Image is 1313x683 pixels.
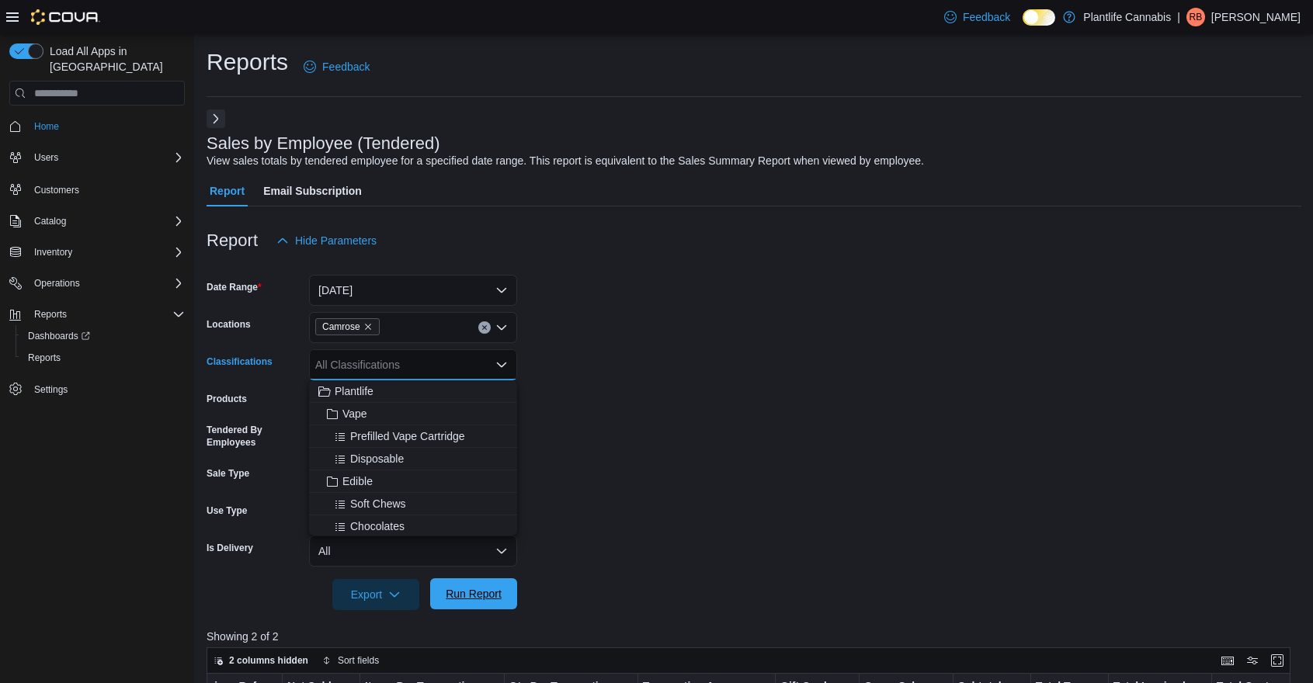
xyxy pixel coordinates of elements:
span: Operations [34,277,80,289]
button: Prefilled Vape Cartridge [309,425,517,448]
span: Sort fields [338,654,379,667]
span: Settings [28,380,185,399]
button: Keyboard shortcuts [1218,651,1237,670]
button: All [309,536,517,567]
span: Dashboards [22,327,185,345]
span: Feedback [963,9,1010,25]
span: Dashboards [28,330,90,342]
label: Use Type [207,504,247,517]
button: Edible [309,470,517,493]
span: Settings [34,383,68,396]
button: Enter fullscreen [1268,651,1287,670]
button: Chocolates [309,515,517,538]
h3: Report [207,231,258,250]
button: Users [28,148,64,167]
button: Plantlife [309,380,517,403]
span: RB [1190,8,1203,26]
span: Catalog [28,212,185,231]
span: Reports [28,305,185,324]
span: Camrose [322,319,360,335]
span: Reports [28,352,61,364]
span: Prefilled Vape Cartridge [350,428,465,444]
nav: Complex example [9,109,185,441]
img: Cova [31,9,100,25]
button: Reports [3,303,191,325]
span: Reports [22,348,185,367]
label: Classifications [207,355,273,368]
label: Sale Type [207,467,249,480]
span: Soft Chews [350,496,406,511]
span: Run Report [446,586,502,602]
span: Customers [28,179,185,199]
button: Users [3,147,191,168]
button: Run Report [430,578,517,609]
button: Sort fields [316,651,385,670]
span: Disposable [350,451,404,466]
label: Locations [207,318,251,331]
a: Settings [28,380,74,399]
button: Remove Camrose from selection in this group [363,322,373,331]
p: [PERSON_NAME] [1211,8,1301,26]
button: Next [207,109,225,128]
button: Inventory [28,243,78,262]
a: Customers [28,181,85,199]
h3: Sales by Employee (Tendered) [207,134,440,153]
span: Edible [342,473,373,489]
span: Home [28,116,185,136]
a: Reports [22,348,67,367]
span: Camrose [315,318,380,335]
button: Disposable [309,448,517,470]
button: Catalog [3,210,191,232]
span: Reports [34,308,67,321]
span: Inventory [34,246,72,258]
a: Dashboards [16,325,191,347]
button: Home [3,115,191,137]
button: Soft Chews [309,493,517,515]
span: Export [342,579,410,610]
button: [DATE] [309,275,517,306]
button: Export [332,579,419,610]
span: Customers [34,184,79,196]
label: Is Delivery [207,542,253,554]
button: Close list of options [495,359,508,371]
button: Customers [3,178,191,200]
div: Rae Bater [1186,8,1205,26]
span: Home [34,120,59,133]
span: 2 columns hidden [229,654,308,667]
span: Email Subscription [263,175,362,206]
p: | [1177,8,1180,26]
span: Hide Parameters [295,233,377,248]
span: Operations [28,274,185,293]
span: Users [28,148,185,167]
a: Feedback [297,51,376,82]
a: Home [28,117,65,136]
button: Hide Parameters [270,225,383,256]
span: Chocolates [350,518,405,534]
input: Dark Mode [1023,9,1055,26]
button: Operations [28,274,86,293]
span: Inventory [28,243,185,262]
button: Reports [28,305,73,324]
span: Load All Apps in [GEOGRAPHIC_DATA] [43,43,185,75]
p: Showing 2 of 2 [207,629,1301,644]
button: Inventory [3,241,191,263]
p: Plantlife Cannabis [1083,8,1171,26]
button: Catalog [28,212,72,231]
a: Dashboards [22,327,96,345]
div: View sales totals by tendered employee for a specified date range. This report is equivalent to t... [207,153,924,169]
a: Feedback [938,2,1016,33]
label: Products [207,393,247,405]
label: Tendered By Employees [207,424,303,449]
span: Vape [342,406,367,421]
span: Users [34,151,58,164]
span: Plantlife [335,383,373,399]
button: Clear input [478,321,491,334]
button: 2 columns hidden [207,651,314,670]
span: Catalog [34,215,66,227]
button: Operations [3,272,191,294]
span: Report [210,175,245,206]
button: Settings [3,378,191,400]
label: Date Range [207,281,262,293]
h1: Reports [207,47,288,78]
